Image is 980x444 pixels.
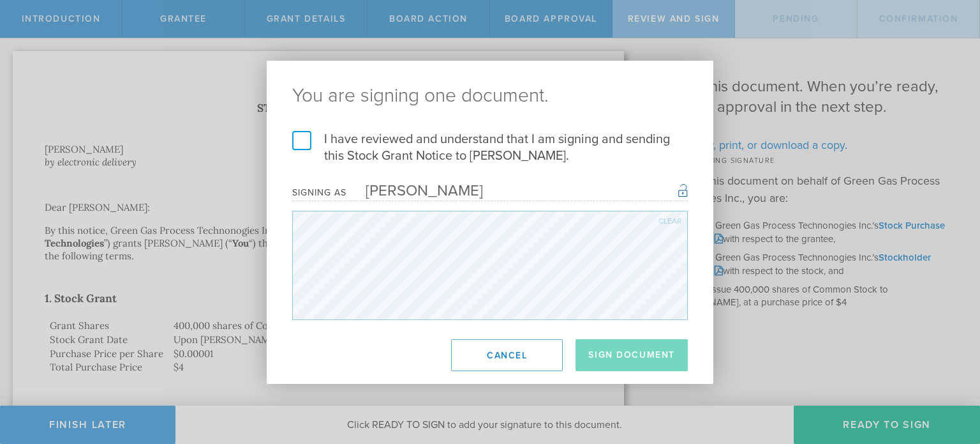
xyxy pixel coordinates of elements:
button: Cancel [451,339,563,371]
button: Sign Document [575,339,688,371]
ng-pluralize: You are signing one document. [292,86,688,105]
div: Signing as [292,187,346,198]
div: [PERSON_NAME] [346,181,483,200]
iframe: Chat Widget [916,344,980,406]
label: I have reviewed and understand that I am signing and sending this Stock Grant Notice to [PERSON_N... [292,131,688,164]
